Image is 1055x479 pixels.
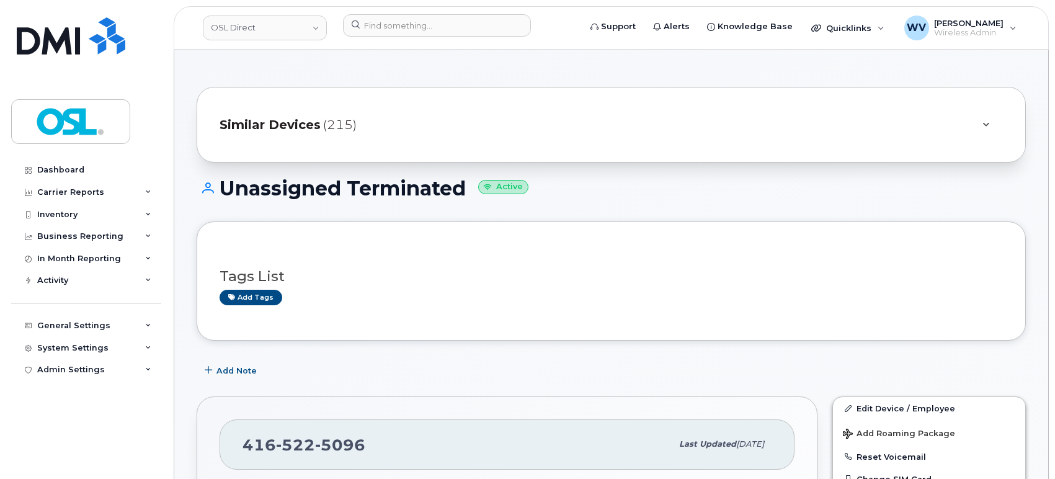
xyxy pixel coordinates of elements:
span: [DATE] [736,439,764,449]
span: Last updated [679,439,736,449]
span: Similar Devices [220,116,321,134]
span: Add Roaming Package [843,429,955,441]
span: 522 [276,436,315,454]
span: 416 [243,436,365,454]
span: (215) [323,116,357,134]
span: Add Note [216,365,257,377]
h1: Unassigned Terminated [197,177,1026,199]
button: Add Roaming Package [833,420,1025,445]
h3: Tags List [220,269,1003,284]
button: Reset Voicemail [833,445,1025,468]
span: 5096 [315,436,365,454]
a: Add tags [220,290,282,305]
a: Edit Device / Employee [833,397,1025,419]
small: Active [478,180,528,194]
button: Add Note [197,359,267,382]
